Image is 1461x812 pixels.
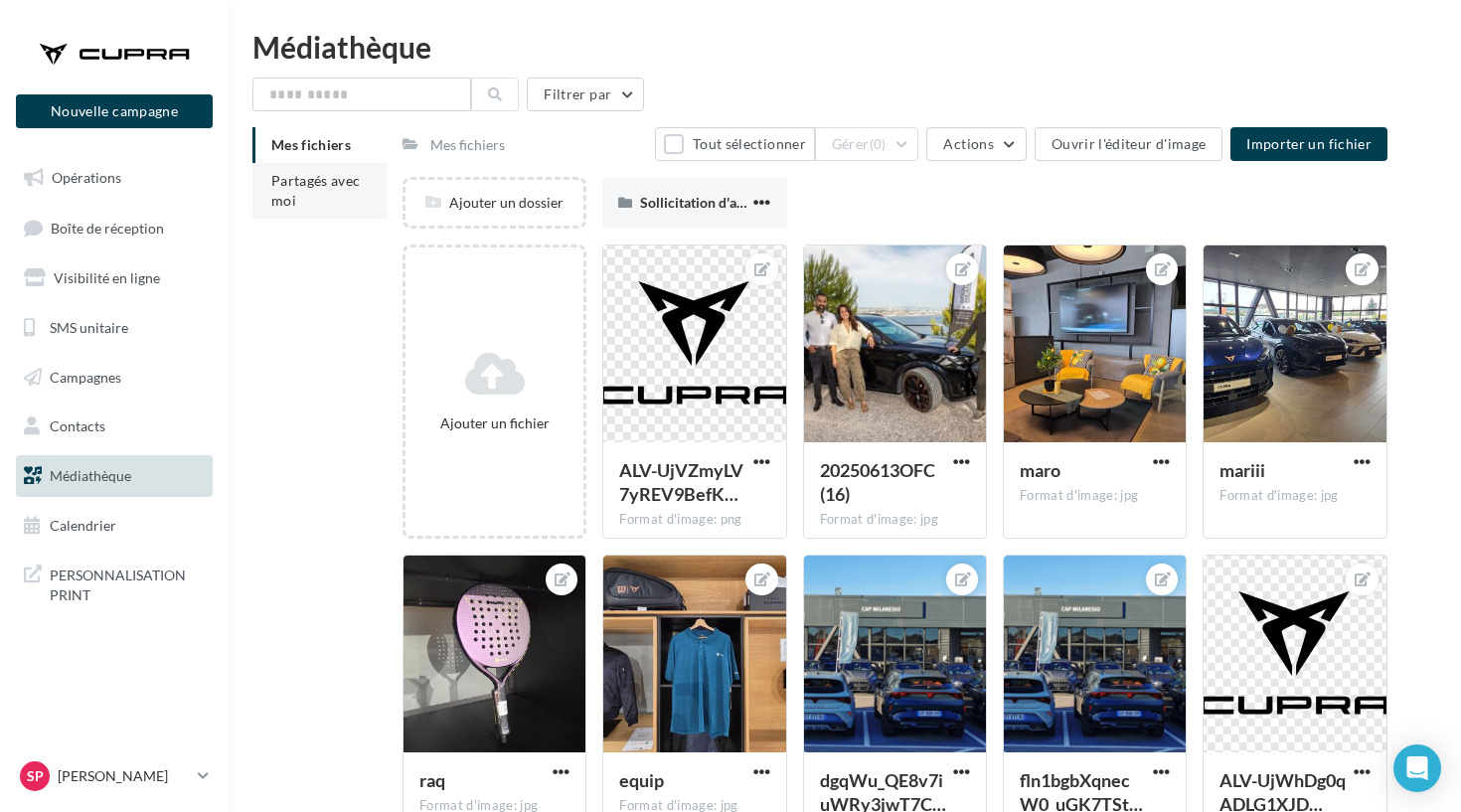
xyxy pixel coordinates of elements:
[820,459,935,505] span: 20250613OFC (16)
[52,169,121,186] span: Opérations
[50,517,116,534] span: Calendrier
[58,766,190,786] p: [PERSON_NAME]
[406,193,583,213] div: Ajouter un dossier
[50,368,121,385] span: Campagnes
[50,467,131,484] span: Médiathèque
[1219,487,1370,505] div: Format d'image: jpg
[16,94,213,128] button: Nouvelle campagne
[12,455,217,497] a: Médiathèque
[12,207,217,249] a: Boîte de réception
[12,157,217,199] a: Opérations
[815,127,919,161] button: Gérer(0)
[1020,487,1170,505] div: Format d'image: jpg
[619,511,769,529] div: Format d'image: png
[1035,127,1222,161] button: Ouvrir l'éditeur d'image
[271,172,361,209] span: Partagés avec moi
[12,505,217,547] a: Calendrier
[51,219,164,236] span: Boîte de réception
[12,554,217,612] a: PERSONNALISATION PRINT
[1219,459,1265,481] span: mariii
[54,269,160,286] span: Visibilité en ligne
[430,135,505,155] div: Mes fichiers
[820,511,970,529] div: Format d'image: jpg
[50,562,205,604] span: PERSONNALISATION PRINT
[419,769,445,791] span: raq
[619,769,664,791] span: equip
[527,78,644,111] button: Filtrer par
[870,136,887,152] span: (0)
[271,136,351,153] span: Mes fichiers
[12,357,217,399] a: Campagnes
[640,194,753,211] span: Sollicitation d'avis
[16,757,213,795] a: Sp [PERSON_NAME]
[1020,459,1060,481] span: maro
[12,257,217,299] a: Visibilité en ligne
[943,135,993,152] span: Actions
[413,413,575,433] div: Ajouter un fichier
[655,127,814,161] button: Tout sélectionner
[1393,744,1441,792] div: Open Intercom Messenger
[50,319,128,336] span: SMS unitaire
[12,307,217,349] a: SMS unitaire
[1230,127,1387,161] button: Importer un fichier
[1246,135,1372,152] span: Importer un fichier
[926,127,1026,161] button: Actions
[12,406,217,447] a: Contacts
[50,417,105,434] span: Contacts
[252,32,1437,62] div: Médiathèque
[619,459,743,505] span: ALV-UjVZmyLV7yREV9BefKYw17qIjzDwncKJ8_3jV9YVcjC5A1crgOHn
[27,766,44,786] span: Sp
